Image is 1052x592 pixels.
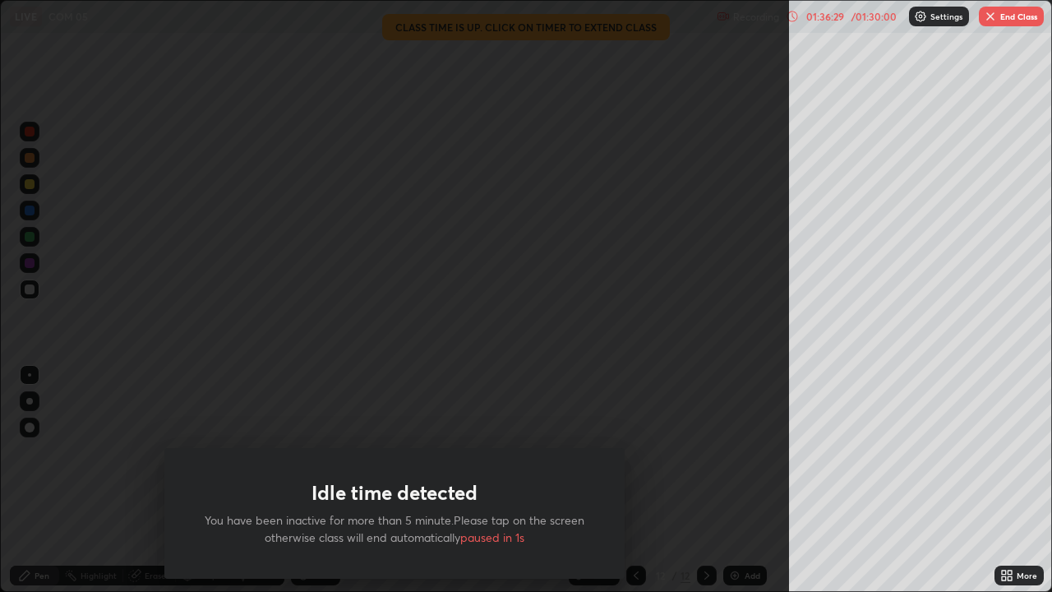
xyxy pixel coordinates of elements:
p: You have been inactive for more than 5 minute.Please tap on the screen otherwise class will end a... [204,511,585,546]
img: end-class-cross [984,10,997,23]
img: class-settings-icons [914,10,927,23]
div: 01:36:29 [802,12,848,21]
div: More [1017,571,1037,580]
span: paused in 1s [460,530,524,545]
h1: Idle time detected [311,481,478,505]
p: Settings [930,12,962,21]
div: / 01:30:00 [848,12,899,21]
button: End Class [979,7,1044,26]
